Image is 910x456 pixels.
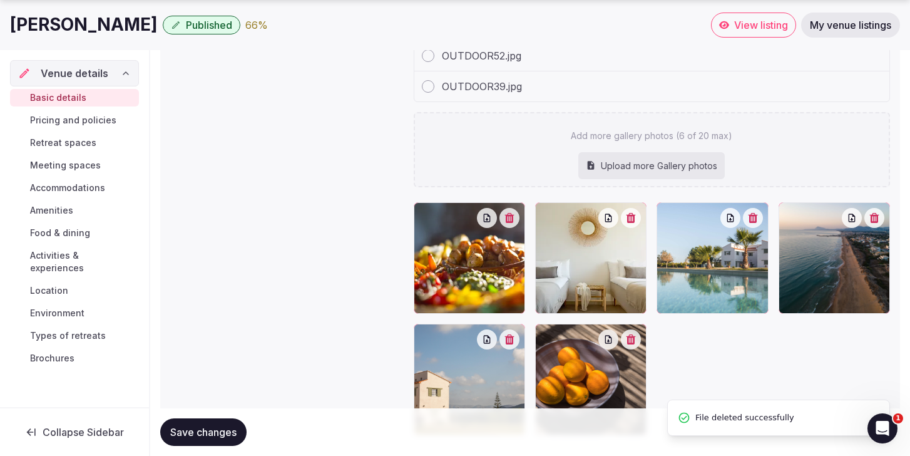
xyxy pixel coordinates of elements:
span: OUTDOOR39.jpg [442,79,522,94]
span: 1 [893,413,903,423]
div: _V5A5561.jpg [414,202,525,314]
p: Add more gallery photos (6 of 20 max) [571,130,732,142]
a: Brochures [10,350,139,367]
div: OUTDOOR52.jpg [414,324,525,435]
button: Save changes [160,418,247,446]
span: Activities & experiences [30,249,134,274]
a: Accommodations [10,179,139,197]
div: OUTDOOR39.jpg [535,324,647,435]
span: OUTDOOR52.jpg [442,48,521,63]
a: Pricing and policies [10,111,139,129]
a: Retreat spaces [10,134,139,152]
div: OUTDOR70.jpg [657,202,768,314]
span: Retreat spaces [30,137,96,149]
a: Food & dining [10,224,139,242]
span: Save changes [170,426,237,438]
button: Collapse Sidebar [10,418,139,446]
iframe: Intercom live chat [867,413,897,443]
a: Location [10,282,139,299]
span: Published [186,19,232,31]
span: Accommodations [30,182,105,194]
a: Meeting spaces [10,157,139,174]
button: 66% [245,18,268,33]
a: View listing [711,13,796,38]
span: Types of retreats [30,329,106,342]
span: Location [30,284,68,297]
span: Brochures [30,352,74,365]
div: OUTDOOR68.jpg [779,202,890,314]
a: Basic details [10,89,139,106]
a: Activities & experiences [10,247,139,277]
span: Basic details [30,91,86,104]
span: Environment [30,307,84,319]
span: Food & dining [30,227,90,239]
span: File deleted successfully [695,410,794,425]
a: Environment [10,304,139,322]
a: Types of retreats [10,327,139,345]
div: Upload more Gallery photos [578,152,725,180]
span: Collapse Sidebar [43,426,124,438]
div: _V5A9005_72ppp.jpg [535,202,647,314]
h1: [PERSON_NAME] [10,13,158,37]
span: Pricing and policies [30,114,116,127]
span: My venue listings [810,19,891,31]
span: View listing [734,19,788,31]
button: Published [163,16,240,34]
span: Meeting spaces [30,159,101,172]
span: Venue details [41,66,108,81]
span: Amenities [30,204,73,217]
a: My venue listings [801,13,900,38]
div: 66 % [245,18,268,33]
a: Amenities [10,202,139,219]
